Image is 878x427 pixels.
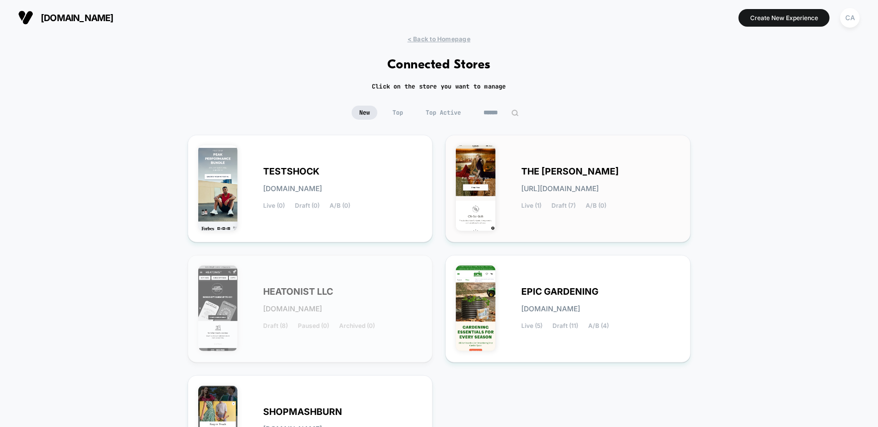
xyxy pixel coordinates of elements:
[340,322,375,329] span: Archived (0)
[408,35,470,43] span: < Back to Homepage
[264,305,323,312] span: [DOMAIN_NAME]
[586,202,606,209] span: A/B (0)
[521,305,580,312] span: [DOMAIN_NAME]
[840,8,860,28] div: CA
[372,82,506,91] h2: Click on the store you want to manage
[198,145,238,231] img: TESTSHOCK
[198,266,238,351] img: HEATONIST_LLC
[264,185,323,192] span: [DOMAIN_NAME]
[330,202,351,209] span: A/B (0)
[456,266,496,351] img: EPIC_GARDENING
[551,202,576,209] span: Draft (7)
[456,145,496,231] img: THE_LOLA_BLANKET
[385,106,411,120] span: Top
[511,109,519,117] img: edit
[521,168,619,175] span: THE [PERSON_NAME]
[418,106,468,120] span: Top Active
[521,185,599,192] span: [URL][DOMAIN_NAME]
[352,106,377,120] span: New
[837,8,863,28] button: CA
[521,202,541,209] span: Live (1)
[264,408,343,415] span: SHOPMASHBURN
[521,288,599,295] span: EPIC GARDENING
[387,58,491,72] h1: Connected Stores
[18,10,33,25] img: Visually logo
[739,9,830,27] button: Create New Experience
[264,202,285,209] span: Live (0)
[298,322,330,329] span: Paused (0)
[264,168,320,175] span: TESTSHOCK
[588,322,609,329] span: A/B (4)
[264,322,288,329] span: Draft (8)
[15,10,117,26] button: [DOMAIN_NAME]
[552,322,578,329] span: Draft (11)
[264,288,334,295] span: HEATONIST LLC
[295,202,320,209] span: Draft (0)
[521,322,542,329] span: Live (5)
[41,13,114,23] span: [DOMAIN_NAME]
